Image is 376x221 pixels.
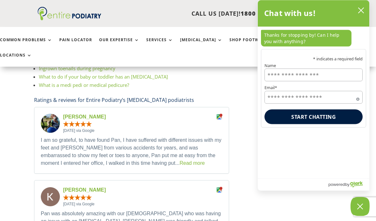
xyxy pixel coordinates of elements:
button: Close Chatbox [351,197,370,216]
a: Read more [179,161,205,166]
button: close chatbox [356,6,366,15]
input: Name [264,69,363,81]
span: Required field [356,96,359,100]
span: Rated 5 [63,195,92,201]
h3: [PERSON_NAME] [63,187,213,194]
label: Email* [264,86,363,90]
h3: [PERSON_NAME] [63,114,213,121]
a: What to do if your baby or toddler has an [MEDICAL_DATA] [39,74,168,80]
span: 1800 4 ENTIRE [241,10,286,17]
a: Shop Footwear [229,38,274,51]
a: Ingrown toenails during pregnancy [39,65,115,72]
a: Entire Podiatry [38,15,101,22]
label: Name [264,64,363,68]
input: Email [264,91,363,104]
p: * indicates a required field [264,57,363,61]
span: powered [328,180,345,188]
span: Rated 5 [63,121,92,127]
p: I am so grateful, to have found Pan, I have suffered with different issues with my feet and [PERS... [41,137,222,167]
a: [MEDICAL_DATA] [180,38,222,51]
div: chat [258,27,369,49]
span: [DATE] via Google [63,202,222,207]
span: by [345,180,350,188]
h2: Chat with us! [264,7,316,19]
a: Our Expertise [99,38,139,51]
img: logo (1) [38,7,101,20]
span: [DATE] via Google [63,129,222,134]
a: What is a medi pedi or medical pedicure? [39,82,129,88]
a: Services [146,38,173,51]
p: CALL US [DATE]! [104,10,286,18]
button: Start chatting [264,110,363,124]
a: Pain Locator [59,38,92,51]
h5: Ratings & reviews for Entire Podiatry’s [MEDICAL_DATA] podiatrists [34,97,229,107]
a: Powered by Olark [328,179,369,191]
p: Thanks for stopping by! Can I help you with anything? [261,30,351,47]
